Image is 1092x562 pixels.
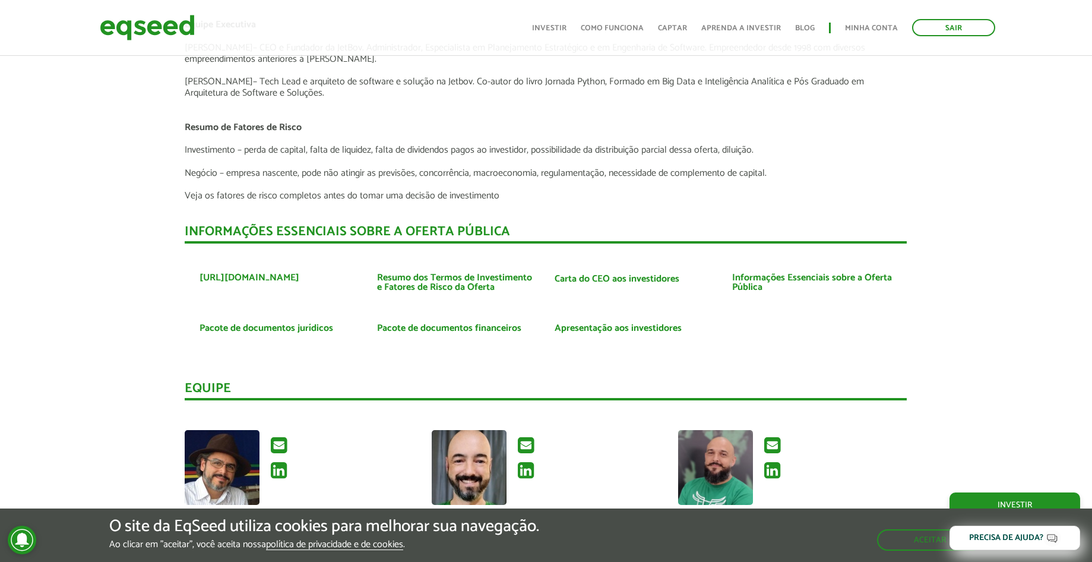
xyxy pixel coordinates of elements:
a: Investir [949,492,1080,517]
a: Resumo dos Termos de Investimento e Fatores de Risco da Oferta [377,273,537,292]
p: – Tech Lead e arquiteto de software e solução na Jetbov. Co-autor do livro Jornada Python, Formad... [185,76,907,99]
a: Pacote de documentos jurídicos [200,324,333,333]
a: Informações Essenciais sobre a Oferta Pública [732,273,892,292]
a: Ver perfil do usuário. [432,430,507,505]
img: Foto de Josias de Souza [678,430,753,505]
a: Investir [532,24,566,32]
img: EqSeed [100,12,195,43]
span: Resumo de Fatores de Risco [185,119,302,135]
a: política de privacidade e de cookies [266,540,403,550]
a: Ver perfil do usuário. [185,430,259,505]
a: [URL][DOMAIN_NAME] [200,273,299,283]
a: Pacote de documentos financeiros [377,324,521,333]
a: Captar [658,24,687,32]
a: Sair [912,19,995,36]
span: [PERSON_NAME] [185,74,253,90]
a: Aprenda a investir [701,24,781,32]
button: Aceitar [877,529,983,551]
a: Ver perfil do usuário. [678,430,753,505]
p: Veja os fatores de risco completos antes do tomar uma decisão de investimento [185,190,907,201]
div: INFORMAÇÕES ESSENCIAIS SOBRE A OFERTA PÚBLICA [185,225,907,244]
div: Equipe [185,382,907,400]
h5: O site da EqSeed utiliza cookies para melhorar sua navegação. [109,517,539,536]
a: Minha conta [845,24,898,32]
a: Como funciona [581,24,644,32]
p: Negócio – empresa nascente, pode não atingir as previsões, concorrência, macroeconomia, regulamen... [185,168,907,179]
p: Ao clicar em "aceitar", você aceita nossa . [109,539,539,550]
p: Investimento – perda de capital, falta de liquidez, falta de dividendos pagos ao investidor, poss... [185,144,907,156]
img: Foto de Xisto Alves de Souza Junior [185,430,259,505]
img: Foto de Sérgio Hilton Berlotto Junior [432,430,507,505]
a: Carta do CEO aos investidores [555,274,679,284]
a: Apresentação aos investidores [555,324,682,333]
a: Blog [795,24,815,32]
